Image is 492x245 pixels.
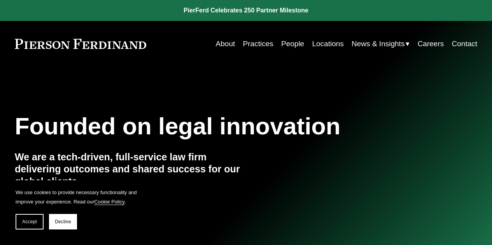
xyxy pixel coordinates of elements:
[418,36,444,51] a: Careers
[216,36,235,51] a: About
[49,214,77,229] button: Decline
[352,37,404,50] span: News & Insights
[8,180,148,237] section: Cookie banner
[281,36,304,51] a: People
[55,219,71,224] span: Decline
[16,188,140,206] p: We use cookies to provide necessary functionality and improve your experience. Read our .
[452,36,478,51] a: Contact
[312,36,343,51] a: Locations
[243,36,273,51] a: Practices
[16,214,44,229] button: Accept
[22,219,37,224] span: Accept
[352,36,410,51] a: folder dropdown
[94,199,124,205] a: Cookie Policy
[15,151,246,188] h4: We are a tech-driven, full-service law firm delivering outcomes and shared success for our global...
[15,113,400,140] h1: Founded on legal innovation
